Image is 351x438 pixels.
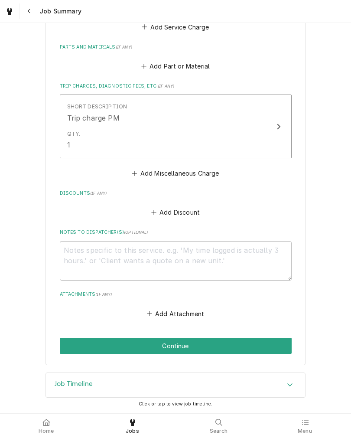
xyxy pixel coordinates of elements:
[46,373,305,397] div: Accordion Header
[90,191,107,196] span: ( if any )
[60,229,292,236] label: Notes to Dispatcher(s)
[67,130,81,138] div: Qty.
[124,230,148,235] span: ( optional )
[176,415,261,436] a: Search
[145,307,206,320] button: Add Attachment
[46,373,305,397] button: Accordion Details Expand Trigger
[21,3,37,19] button: Navigate back
[39,428,54,435] span: Home
[60,44,292,51] label: Parts and Materials
[116,45,132,49] span: ( if any )
[140,60,211,72] button: Add Part or Material
[60,190,292,197] label: Discounts
[55,380,93,388] h3: Job Timeline
[60,291,292,320] div: Attachments
[60,83,292,90] label: Trip Charges, Diagnostic Fees, etc.
[60,44,292,72] div: Parts and Materials
[95,292,112,297] span: ( if any )
[90,415,175,436] a: Jobs
[149,206,201,219] button: Add Discount
[60,338,292,354] div: Button Group Row
[2,3,17,19] a: Go to Jobs
[139,401,212,407] span: Click or tap to view job timeline.
[67,103,127,111] div: Short Description
[158,84,174,88] span: ( if any )
[60,83,292,179] div: Trip Charges, Diagnostic Fees, etc.
[45,373,305,398] div: Job Timeline
[37,7,81,16] span: Job Summary
[60,229,292,280] div: Notes to Dispatcher(s)
[3,415,89,436] a: Home
[60,95,292,158] button: Update Line Item
[140,21,211,33] button: Add Service Charge
[210,428,228,435] span: Search
[60,190,292,219] div: Discounts
[67,140,70,150] div: 1
[67,113,120,123] div: Trip charge PM
[126,428,139,435] span: Jobs
[60,338,292,354] div: Button Group
[130,167,221,179] button: Add Miscellaneous Charge
[298,428,312,435] span: Menu
[60,291,292,298] label: Attachments
[262,415,348,436] a: Menu
[60,338,292,354] button: Continue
